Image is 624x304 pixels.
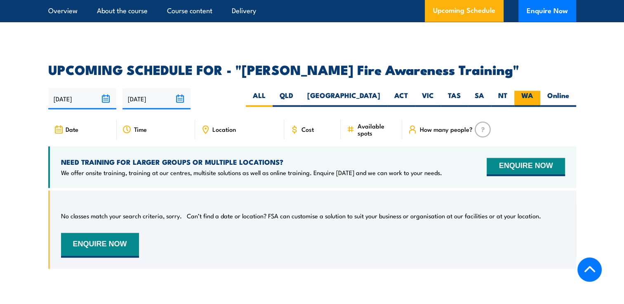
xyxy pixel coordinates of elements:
[273,91,300,107] label: QLD
[48,88,116,109] input: From date
[48,63,576,75] h2: UPCOMING SCHEDULE FOR - "[PERSON_NAME] Fire Awareness Training"
[487,158,565,176] button: ENQUIRE NOW
[387,91,415,107] label: ACT
[134,126,147,133] span: Time
[66,126,78,133] span: Date
[61,168,442,177] p: We offer onsite training, training at our centres, multisite solutions as well as online training...
[61,212,182,220] p: No classes match your search criteria, sorry.
[415,91,441,107] label: VIC
[419,126,472,133] span: How many people?
[514,91,540,107] label: WA
[300,91,387,107] label: [GEOGRAPHIC_DATA]
[61,233,139,257] button: ENQUIRE NOW
[441,91,468,107] label: TAS
[468,91,491,107] label: SA
[187,212,541,220] p: Can’t find a date or location? FSA can customise a solution to suit your business or organisation...
[357,122,396,136] span: Available spots
[212,126,236,133] span: Location
[61,157,442,166] h4: NEED TRAINING FOR LARGER GROUPS OR MULTIPLE LOCATIONS?
[540,91,576,107] label: Online
[491,91,514,107] label: NT
[122,88,191,109] input: To date
[301,126,314,133] span: Cost
[246,91,273,107] label: ALL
